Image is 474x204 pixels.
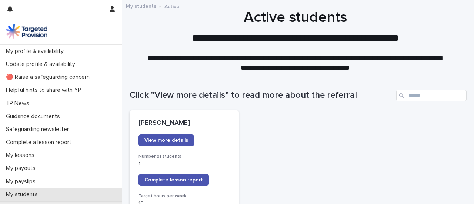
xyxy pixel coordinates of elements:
p: 🔴 Raise a safeguarding concern [3,74,96,81]
p: Update profile & availability [3,61,81,68]
p: Helpful hints to share with YP [3,87,87,94]
h3: Number of students [138,154,230,160]
p: My students [3,191,44,198]
p: Active [164,2,180,10]
input: Search [396,90,467,101]
p: Safeguarding newsletter [3,126,75,133]
h1: Click "View more details" to read more about the referral [130,90,393,101]
p: 1 [138,161,230,167]
h1: Active students [130,9,461,26]
p: My profile & availability [3,48,70,55]
span: Complete lesson report [144,177,203,183]
p: [PERSON_NAME] [138,119,230,127]
a: My students [126,1,156,10]
p: My lessons [3,152,40,159]
span: View more details [144,138,188,143]
img: M5nRWzHhSzIhMunXDL62 [6,24,47,39]
p: My payouts [3,165,41,172]
a: View more details [138,134,194,146]
h3: Target hours per week [138,193,230,199]
p: My payslips [3,178,41,185]
a: Complete lesson report [138,174,209,186]
p: Guidance documents [3,113,66,120]
p: TP News [3,100,35,107]
p: Complete a lesson report [3,139,77,146]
